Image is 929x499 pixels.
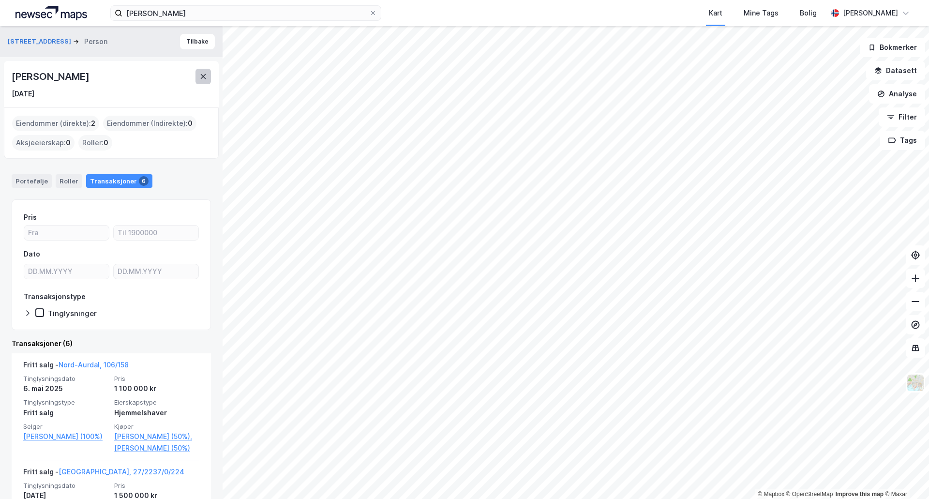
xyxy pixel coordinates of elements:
[12,88,34,100] div: [DATE]
[114,431,199,442] a: [PERSON_NAME] (50%),
[786,491,833,498] a: OpenStreetMap
[23,407,108,419] div: Fritt salg
[23,383,108,394] div: 6. mai 2025
[86,174,152,188] div: Transaksjoner
[104,137,108,149] span: 0
[114,407,199,419] div: Hjemmelshaver
[188,118,193,129] span: 0
[800,7,817,19] div: Bolig
[744,7,779,19] div: Mine Tags
[12,69,91,84] div: [PERSON_NAME]
[866,61,925,80] button: Datasett
[12,174,52,188] div: Portefølje
[879,107,925,127] button: Filter
[23,482,108,490] span: Tinglysningsdato
[84,36,107,47] div: Person
[709,7,722,19] div: Kart
[12,135,75,151] div: Aksjeeierskap :
[12,338,211,349] div: Transaksjoner (6)
[78,135,112,151] div: Roller :
[23,423,108,431] span: Selger
[8,37,73,46] button: [STREET_ADDRESS]
[15,6,87,20] img: logo.a4113a55bc3d86da70a041830d287a7e.svg
[56,174,82,188] div: Roller
[23,398,108,407] span: Tinglysningstype
[114,383,199,394] div: 1 100 000 kr
[860,38,925,57] button: Bokmerker
[24,291,86,302] div: Transaksjonstype
[48,309,97,318] div: Tinglysninger
[23,375,108,383] span: Tinglysningsdato
[114,375,199,383] span: Pris
[24,212,37,223] div: Pris
[114,482,199,490] span: Pris
[869,84,925,104] button: Analyse
[24,264,109,279] input: DD.MM.YYYY
[880,131,925,150] button: Tags
[114,226,198,240] input: Til 1900000
[24,248,40,260] div: Dato
[24,226,109,240] input: Fra
[103,116,196,131] div: Eiendommer (Indirekte) :
[122,6,369,20] input: Søk på adresse, matrikkel, gårdeiere, leietakere eller personer
[91,118,95,129] span: 2
[23,431,108,442] a: [PERSON_NAME] (100%)
[114,423,199,431] span: Kjøper
[881,453,929,499] iframe: Chat Widget
[180,34,215,49] button: Tilbake
[66,137,71,149] span: 0
[758,491,784,498] a: Mapbox
[59,361,129,369] a: Nord-Aurdal, 106/158
[139,176,149,186] div: 6
[843,7,898,19] div: [PERSON_NAME]
[23,466,184,482] div: Fritt salg -
[114,264,198,279] input: DD.MM.YYYY
[836,491,884,498] a: Improve this map
[12,116,99,131] div: Eiendommer (direkte) :
[881,453,929,499] div: Kontrollprogram for chat
[906,374,925,392] img: Z
[59,468,184,476] a: [GEOGRAPHIC_DATA], 27/2237/0/224
[23,359,129,375] div: Fritt salg -
[114,442,199,454] a: [PERSON_NAME] (50%)
[114,398,199,407] span: Eierskapstype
